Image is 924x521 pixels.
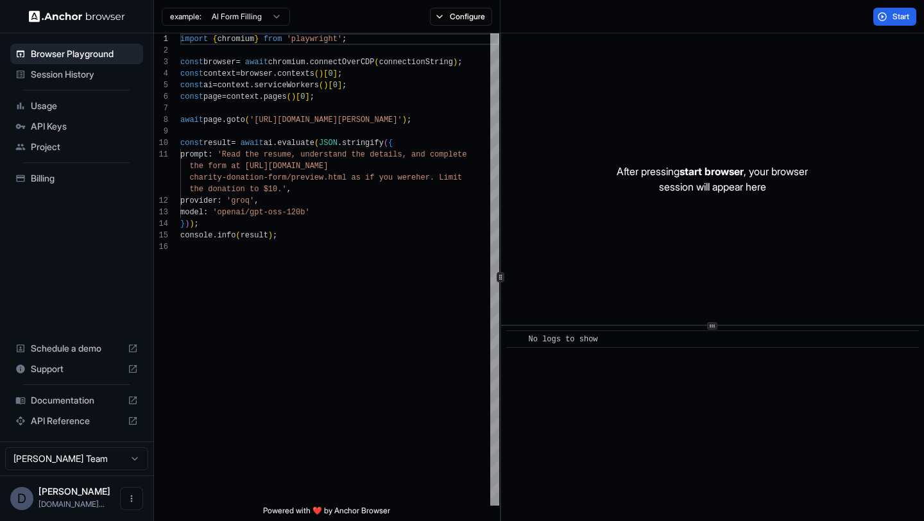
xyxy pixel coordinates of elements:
[259,92,263,101] span: .
[212,231,217,240] span: .
[384,139,388,148] span: (
[310,58,375,67] span: connectOverCDP
[305,92,309,101] span: ]
[328,69,332,78] span: 0
[154,114,168,126] div: 8
[10,411,143,431] div: API Reference
[31,414,123,427] span: API Reference
[154,45,168,56] div: 2
[430,8,492,26] button: Configure
[185,219,189,228] span: )
[212,81,217,90] span: =
[38,499,105,509] span: helthcare.techai@gmail.com
[235,231,240,240] span: (
[154,33,168,45] div: 1
[268,58,305,67] span: chromium
[264,92,287,101] span: pages
[338,81,342,90] span: ]
[264,35,282,44] span: from
[402,115,407,124] span: )
[893,12,911,22] span: Start
[254,196,259,205] span: ,
[235,58,240,67] span: =
[250,115,402,124] span: '[URL][DOMAIN_NAME][PERSON_NAME]'
[218,35,255,44] span: chromium
[180,58,203,67] span: const
[154,149,168,160] div: 11
[277,69,314,78] span: contexts
[617,164,808,194] p: After pressing , your browser session will appear here
[203,69,235,78] span: context
[300,92,305,101] span: 0
[31,141,138,153] span: Project
[254,35,259,44] span: }
[10,487,33,510] div: D
[680,165,744,178] span: start browser
[180,81,203,90] span: const
[453,58,458,67] span: )
[319,139,338,148] span: JSON
[203,81,212,90] span: ai
[180,92,203,101] span: const
[10,116,143,137] div: API Keys
[310,92,314,101] span: ;
[154,195,168,207] div: 12
[154,68,168,80] div: 4
[203,115,222,124] span: page
[218,196,222,205] span: :
[154,241,168,253] div: 16
[227,92,259,101] span: context
[10,64,143,85] div: Session History
[31,342,123,355] span: Schedule a demo
[241,69,273,78] span: browser
[273,139,277,148] span: .
[180,219,185,228] span: }
[189,185,286,194] span: the donation to $10.'
[218,150,449,159] span: 'Read the resume, understand the details, and comp
[333,81,338,90] span: 0
[180,231,212,240] span: console
[170,12,201,22] span: example:
[268,231,273,240] span: )
[319,69,323,78] span: )
[180,208,203,217] span: model
[180,115,203,124] span: await
[218,231,236,240] span: info
[338,69,342,78] span: ;
[388,139,393,148] span: {
[10,359,143,379] div: Support
[31,68,138,81] span: Session History
[323,81,328,90] span: )
[314,139,319,148] span: (
[227,115,245,124] span: goto
[338,139,342,148] span: .
[154,91,168,103] div: 6
[513,333,519,346] span: ​
[218,81,250,90] span: context
[212,208,309,217] span: 'openai/gpt-oss-120b'
[314,69,319,78] span: (
[287,35,342,44] span: 'playwright'
[407,115,411,124] span: ;
[245,115,250,124] span: (
[379,58,453,67] span: connectionString
[328,81,332,90] span: [
[305,58,309,67] span: .
[180,35,208,44] span: import
[203,139,231,148] span: result
[319,81,323,90] span: (
[10,96,143,116] div: Usage
[203,208,208,217] span: :
[203,92,222,101] span: page
[154,56,168,68] div: 3
[222,92,227,101] span: =
[296,92,300,101] span: [
[273,231,277,240] span: ;
[323,69,328,78] span: [
[250,81,254,90] span: .
[273,69,277,78] span: .
[10,168,143,189] div: Billing
[10,390,143,411] div: Documentation
[212,35,217,44] span: {
[154,80,168,91] div: 5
